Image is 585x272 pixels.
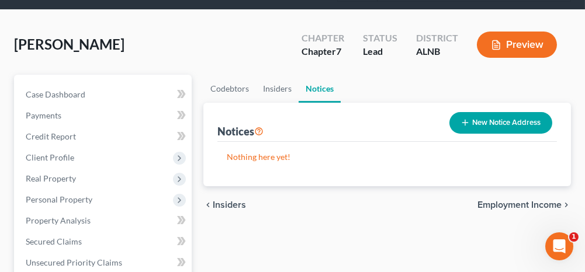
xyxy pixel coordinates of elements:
div: Lead [363,45,397,58]
span: Real Property [26,173,76,183]
span: Payments [26,110,61,120]
div: Chapter [302,45,344,58]
a: Codebtors [203,75,256,103]
button: New Notice Address [449,112,552,134]
span: Employment Income [477,200,562,210]
span: [PERSON_NAME] [14,36,124,53]
i: chevron_right [562,200,571,210]
div: Status [363,32,397,45]
a: Payments [16,105,192,126]
span: 7 [336,46,341,57]
span: Credit Report [26,131,76,141]
a: Insiders [256,75,299,103]
span: Unsecured Priority Claims [26,257,122,267]
div: Chapter [302,32,344,45]
span: Secured Claims [26,236,82,246]
a: Case Dashboard [16,84,192,105]
a: Notices [299,75,341,103]
span: Client Profile [26,152,74,162]
p: Nothing here yet! [227,151,548,163]
a: Property Analysis [16,210,192,231]
div: Notices [217,124,264,138]
button: Employment Income chevron_right [477,200,571,210]
span: Insiders [213,200,246,210]
span: Personal Property [26,194,92,204]
a: Secured Claims [16,231,192,252]
span: Case Dashboard [26,89,85,99]
iframe: Intercom live chat [545,232,573,260]
span: 1 [569,232,579,242]
i: chevron_left [203,200,213,210]
div: District [416,32,458,45]
div: ALNB [416,45,458,58]
span: Property Analysis [26,215,91,225]
a: Credit Report [16,126,192,147]
button: chevron_left Insiders [203,200,246,210]
button: Preview [477,32,557,58]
